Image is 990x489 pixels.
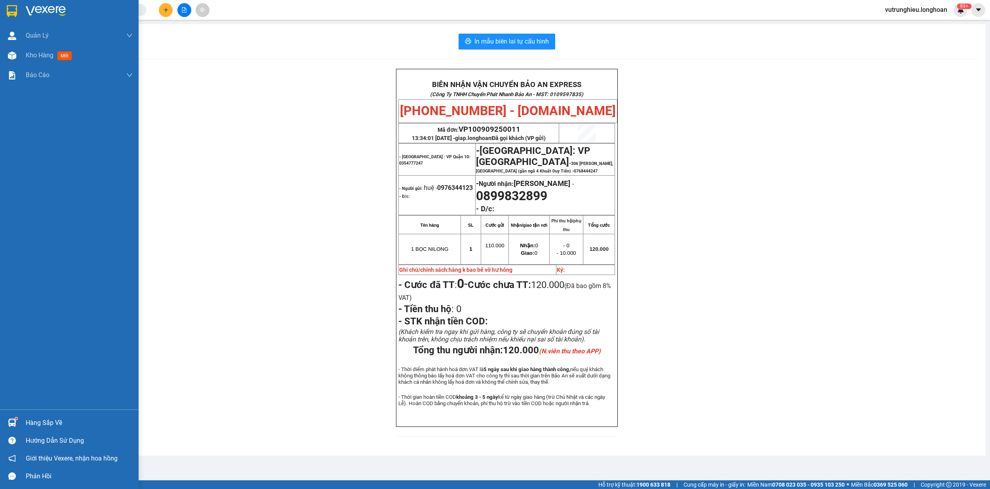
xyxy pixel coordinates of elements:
[399,194,410,199] strong: - D/c:
[398,303,451,315] strong: - Tiền thu hộ
[772,481,845,488] strong: 0708 023 035 - 0935 103 250
[454,303,461,315] span: 0
[8,437,16,444] span: question-circle
[975,6,982,13] span: caret-down
[676,480,678,489] span: |
[851,480,908,489] span: Miền Bắc
[479,180,570,188] span: Người nhận:
[455,135,546,141] span: giap.longhoan
[747,480,845,489] span: Miền Nam
[476,179,570,188] strong: -
[847,483,849,486] span: ⚪️
[399,267,512,273] strong: Ghi chú/chính sách:
[177,3,191,17] button: file-add
[598,480,670,489] span: Hỗ trợ kỹ thuật:
[163,7,169,13] span: plus
[557,267,565,273] strong: Ký:
[520,243,538,248] span: 0
[8,472,16,480] span: message
[398,328,599,343] span: (Khách kiểm tra ngay khi gửi hàng, công ty sẽ chuyển khoản đúng số tài khoản trên, không chịu trá...
[459,34,555,49] button: printerIn mẫu biên lai tự cấu hình
[971,3,985,17] button: caret-down
[590,246,609,252] span: 120.000
[398,394,605,406] span: - Thời gian hoàn tiền COD kể từ ngày giao hàng (trừ Chủ Nhật và các ngày Lễ). Hoàn COD bằng chuyể...
[459,125,520,134] span: VP100909250011
[200,7,205,13] span: aim
[520,243,535,248] strong: Nhận:
[521,250,537,256] span: 0
[8,71,16,80] img: solution-icon
[159,3,173,17] button: plus
[181,7,187,13] span: file-add
[424,184,473,191] span: huệ -
[485,223,504,227] strong: Cước gửi
[8,455,16,462] span: notification
[636,481,670,488] strong: 1900 633 818
[26,435,133,447] div: Hướng dẫn sử dụng
[398,303,461,315] span: :
[399,186,423,191] strong: - Người gửi:
[196,3,209,17] button: aim
[468,279,531,290] strong: Cước chưa TT:
[126,72,133,78] span: down
[503,345,601,356] span: 120.000
[514,179,570,188] span: [PERSON_NAME]
[15,417,17,420] sup: 1
[511,223,547,227] strong: Nhận/giao tận nơi
[484,366,570,372] strong: 5 ngày sau khi giao hàng thành công,
[398,366,610,385] span: - Thời điểm phát hành hoá đơn VAT là nếu quý khách không thông báo lấy hoá đơn VAT cho công ty th...
[398,279,455,290] strong: - Cước đã TT
[476,145,590,167] span: [GEOGRAPHIC_DATA]: VP [GEOGRAPHIC_DATA]
[8,32,16,40] img: warehouse-icon
[957,4,971,9] sup: 367
[26,453,118,463] span: Giới thiệu Vexere, nhận hoa hồng
[476,188,547,203] span: 0899832899
[874,481,908,488] strong: 0369 525 060
[430,91,583,97] strong: (Công Ty TNHH Chuyển Phát Nhanh Bảo An - MST: 0109597835)
[420,223,439,227] strong: Tên hàng
[570,180,574,188] span: -
[474,36,549,46] span: In mẫu biên lai tự cấu hình
[476,145,480,156] span: -
[957,6,964,13] img: icon-new-feature
[557,250,576,256] span: - 10.000
[469,246,472,252] span: 1
[411,246,448,252] span: 1 BỌC NILONG
[449,267,512,273] span: hàng k bao bể vỡ hư hỏng
[412,135,546,141] span: 13:34:01 [DATE] -
[879,5,954,15] span: vutrunghieu.longhoan
[8,419,16,427] img: warehouse-icon
[432,80,581,89] strong: BIÊN NHẬN VẬN CHUYỂN BẢO AN EXPRESS
[551,218,581,232] strong: Phí thu hộ/phụ thu
[914,480,915,489] span: |
[8,51,16,60] img: warehouse-icon
[400,103,616,118] span: [PHONE_NUMBER] - [DOMAIN_NAME]
[456,394,498,400] strong: khoảng 3 - 5 ngày
[26,470,133,482] div: Phản hồi
[485,243,504,248] span: 110.000
[26,417,133,429] div: Hàng sắp về
[946,482,952,487] span: copyright
[399,161,423,166] span: 0354777247
[437,184,473,191] span: 0976344123
[521,250,534,256] strong: Giao:
[465,38,471,45] span: printer
[683,480,745,489] span: Cung cấp máy in - giấy in:
[26,30,49,40] span: Quản Lý
[7,5,17,17] img: logo-vxr
[491,135,546,141] span: Đã gọi khách (VP gửi)
[399,154,470,166] span: - [GEOGRAPHIC_DATA] : VP Quận 10-
[398,282,611,301] span: (Đã bao gồm 8% VAT)
[588,223,610,227] strong: Tổng cước
[476,149,613,174] span: -
[398,316,488,327] span: - STK nhận tiền COD:
[398,279,468,290] span: :
[539,347,601,355] em: (N.viên thu theo APP)
[26,70,49,80] span: Báo cáo
[476,205,494,213] strong: - D/c:
[126,32,133,39] span: down
[457,276,468,291] span: -
[413,345,601,356] span: Tổng thu người nhận:
[457,276,464,291] strong: 0
[57,51,72,60] span: mới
